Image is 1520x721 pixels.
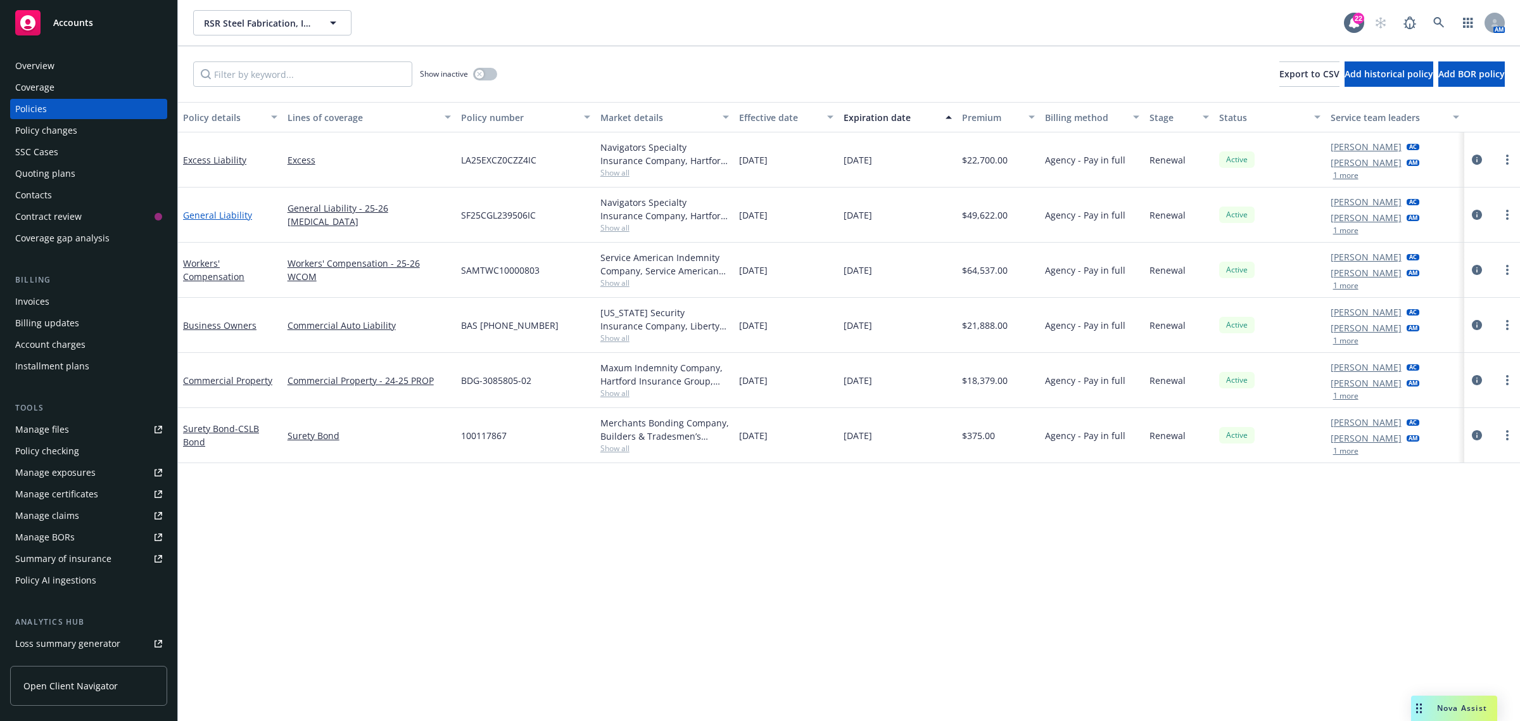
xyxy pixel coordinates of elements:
[10,484,167,504] a: Manage certificates
[183,154,246,166] a: Excess Liability
[10,77,167,98] a: Coverage
[844,429,872,442] span: [DATE]
[15,441,79,461] div: Policy checking
[10,291,167,312] a: Invoices
[1144,102,1214,132] button: Stage
[1214,102,1326,132] button: Status
[288,374,451,387] a: Commercial Property - 24-25 PROP
[1438,68,1505,80] span: Add BOR policy
[288,201,451,228] a: General Liability - 25-26 [MEDICAL_DATA]
[962,319,1008,332] span: $21,888.00
[839,102,957,132] button: Expiration date
[15,291,49,312] div: Invoices
[10,402,167,414] div: Tools
[600,416,730,443] div: Merchants Bonding Company, Builders & Tradesmen’s Insurance Services, Inc., (BTIS)
[183,374,272,386] a: Commercial Property
[15,570,96,590] div: Policy AI ingestions
[10,356,167,376] a: Installment plans
[962,153,1008,167] span: $22,700.00
[1279,61,1339,87] button: Export to CSV
[10,419,167,440] a: Manage files
[1331,266,1402,279] a: [PERSON_NAME]
[15,463,96,483] div: Manage exposures
[15,207,82,227] div: Contract review
[1331,431,1402,445] a: [PERSON_NAME]
[739,208,768,222] span: [DATE]
[600,361,730,388] div: Maxum Indemnity Company, Hartford Insurance Group, Brown & Riding Insurance Services, Inc.
[734,102,839,132] button: Effective date
[962,429,995,442] span: $375.00
[1331,111,1446,124] div: Service team leaders
[288,111,437,124] div: Lines of coverage
[1331,211,1402,224] a: [PERSON_NAME]
[1397,10,1422,35] a: Report a Bug
[1149,264,1186,277] span: Renewal
[1331,250,1402,264] a: [PERSON_NAME]
[10,463,167,483] a: Manage exposures
[844,264,872,277] span: [DATE]
[288,153,451,167] a: Excess
[10,616,167,628] div: Analytics hub
[962,374,1008,387] span: $18,379.00
[183,423,259,448] a: Surety Bond
[1331,305,1402,319] a: [PERSON_NAME]
[600,167,730,178] span: Show all
[739,111,820,124] div: Effective date
[15,99,47,119] div: Policies
[183,111,263,124] div: Policy details
[1326,102,1465,132] button: Service team leaders
[1331,376,1402,390] a: [PERSON_NAME]
[193,10,351,35] button: RSR Steel Fabrication, Inc.
[10,335,167,355] a: Account charges
[1045,319,1125,332] span: Agency - Pay in full
[1469,152,1485,167] a: circleInformation
[1149,111,1195,124] div: Stage
[1469,262,1485,278] a: circleInformation
[1331,321,1402,335] a: [PERSON_NAME]
[600,222,730,233] span: Show all
[461,264,540,277] span: SAMTWC10000803
[600,306,730,333] div: [US_STATE] Security Insurance Company, Liberty Mutual
[288,257,451,283] a: Workers' Compensation - 25-26 WCOM
[15,634,120,654] div: Loss summary generator
[1224,209,1250,220] span: Active
[1149,319,1186,332] span: Renewal
[1149,208,1186,222] span: Renewal
[1345,61,1433,87] button: Add historical policy
[10,313,167,333] a: Billing updates
[461,153,536,167] span: LA25EXCZ0CZZ4IC
[1149,429,1186,442] span: Renewal
[15,419,69,440] div: Manage files
[1368,10,1393,35] a: Start snowing
[15,549,111,569] div: Summary of insurance
[600,141,730,167] div: Navigators Specialty Insurance Company, Hartford Insurance Group, Amwins
[178,102,282,132] button: Policy details
[456,102,595,132] button: Policy number
[1279,68,1339,80] span: Export to CSV
[1500,152,1515,167] a: more
[1345,68,1433,80] span: Add historical policy
[10,570,167,590] a: Policy AI ingestions
[844,111,938,124] div: Expiration date
[844,208,872,222] span: [DATE]
[1500,317,1515,333] a: more
[1500,262,1515,278] a: more
[1224,374,1250,386] span: Active
[10,99,167,119] a: Policies
[1045,374,1125,387] span: Agency - Pay in full
[1411,696,1427,721] div: Drag to move
[1224,154,1250,165] span: Active
[1469,373,1485,388] a: circleInformation
[10,5,167,41] a: Accounts
[15,142,58,162] div: SSC Cases
[1333,227,1358,234] button: 1 more
[1469,428,1485,443] a: circleInformation
[1045,264,1125,277] span: Agency - Pay in full
[739,153,768,167] span: [DATE]
[193,61,412,87] input: Filter by keyword...
[53,18,93,28] span: Accounts
[1331,156,1402,169] a: [PERSON_NAME]
[1500,207,1515,222] a: more
[15,77,54,98] div: Coverage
